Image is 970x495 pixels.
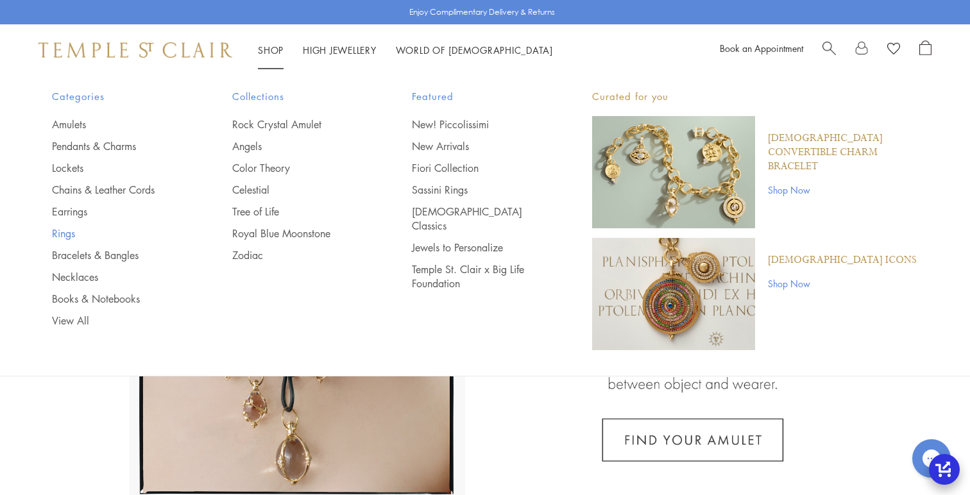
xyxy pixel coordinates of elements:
[52,270,181,284] a: Necklaces
[412,183,541,197] a: Sassini Rings
[822,40,836,60] a: Search
[412,240,541,255] a: Jewels to Personalize
[52,205,181,219] a: Earrings
[919,40,932,60] a: Open Shopping Bag
[258,44,284,56] a: ShopShop
[412,117,541,131] a: New! Piccolissimi
[38,42,232,58] img: Temple St. Clair
[412,205,541,233] a: [DEMOGRAPHIC_DATA] Classics
[52,88,181,105] span: Categories
[258,42,553,58] nav: Main navigation
[720,42,803,55] a: Book an Appointment
[768,131,918,174] a: [DEMOGRAPHIC_DATA] Convertible Charm Bracelet
[232,117,361,131] a: Rock Crystal Amulet
[409,6,555,19] p: Enjoy Complimentary Delivery & Returns
[232,88,361,105] span: Collections
[768,183,918,197] a: Shop Now
[52,248,181,262] a: Bracelets & Bangles
[906,435,957,482] iframe: Gorgias live chat messenger
[52,314,181,328] a: View All
[303,44,377,56] a: High JewelleryHigh Jewellery
[768,253,917,267] a: [DEMOGRAPHIC_DATA] Icons
[592,88,918,105] p: Curated for you
[232,183,361,197] a: Celestial
[232,139,361,153] a: Angels
[412,88,541,105] span: Featured
[52,226,181,240] a: Rings
[52,183,181,197] a: Chains & Leather Cords
[232,226,361,240] a: Royal Blue Moonstone
[52,292,181,306] a: Books & Notebooks
[412,262,541,290] a: Temple St. Clair x Big Life Foundation
[887,40,900,60] a: View Wishlist
[412,161,541,175] a: Fiori Collection
[52,161,181,175] a: Lockets
[52,117,181,131] a: Amulets
[768,276,917,290] a: Shop Now
[396,44,553,56] a: World of [DEMOGRAPHIC_DATA]World of [DEMOGRAPHIC_DATA]
[412,139,541,153] a: New Arrivals
[232,205,361,219] a: Tree of Life
[232,248,361,262] a: Zodiac
[232,161,361,175] a: Color Theory
[52,139,181,153] a: Pendants & Charms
